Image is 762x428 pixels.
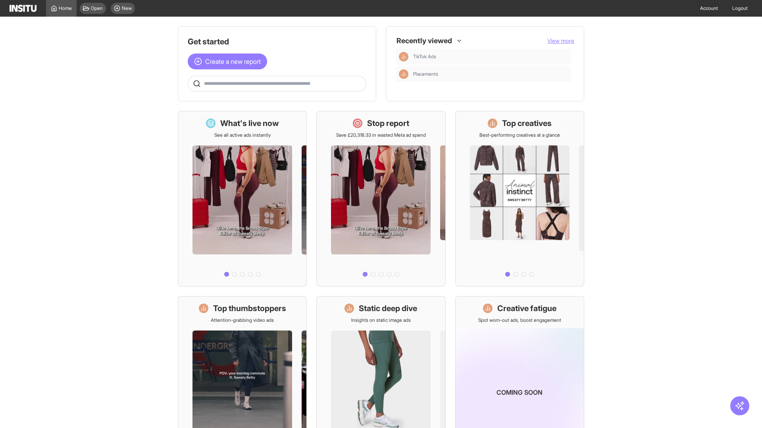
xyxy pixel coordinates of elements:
p: Insights on static image ads [351,317,411,323]
span: Open [91,5,103,11]
div: Insights [399,52,408,61]
h1: Static deep dive [359,303,417,314]
span: Placements [413,71,568,77]
h1: Top thumbstoppers [213,303,286,314]
span: Home [59,5,72,11]
a: Top creativesBest-performing creatives at a glance [455,111,584,287]
h1: Stop report [367,118,409,129]
span: TikTok Ads [413,53,436,60]
a: Stop reportSave £20,318.33 in wasted Meta ad spend [316,111,445,287]
button: View more [547,37,574,45]
button: Create a new report [188,53,267,69]
span: TikTok Ads [413,53,568,60]
h1: Top creatives [502,118,552,129]
img: Logo [10,5,37,12]
span: Placements [413,71,438,77]
p: Best-performing creatives at a glance [479,132,560,138]
a: What's live nowSee all active ads instantly [178,111,307,287]
p: Save £20,318.33 in wasted Meta ad spend [336,132,426,138]
p: See all active ads instantly [214,132,271,138]
span: Create a new report [205,57,261,66]
p: Attention-grabbing video ads [211,317,274,323]
span: View more [547,37,574,44]
span: New [122,5,132,11]
h1: Get started [188,36,366,47]
h1: What's live now [220,118,279,129]
div: Insights [399,69,408,79]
